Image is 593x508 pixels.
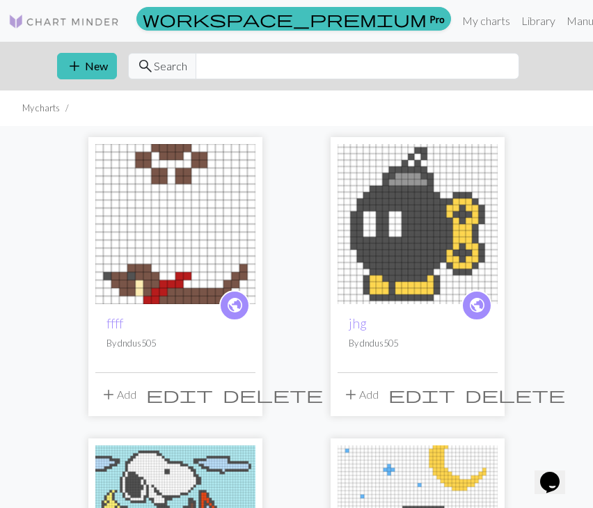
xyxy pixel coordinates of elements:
[106,337,244,350] p: By dndus505
[106,315,123,331] a: ffff
[143,9,427,29] span: workspace_premium
[223,385,323,404] span: delete
[146,386,213,403] i: Edit
[338,216,498,229] a: jhg
[66,56,83,76] span: add
[465,385,565,404] span: delete
[137,56,154,76] span: search
[8,13,120,30] img: Logo
[516,7,561,35] a: Library
[226,294,244,316] span: public
[226,292,244,319] i: public
[154,58,187,74] span: Search
[219,290,250,321] a: public
[388,386,455,403] i: Edit
[57,53,117,79] button: New
[95,144,255,304] img: ffff
[136,7,451,31] a: Pro
[460,381,570,408] button: Delete
[388,385,455,404] span: edit
[146,385,213,404] span: edit
[338,144,498,304] img: jhg
[95,381,141,408] button: Add
[22,102,60,115] li: My charts
[468,294,486,316] span: public
[349,337,487,350] p: By dndus505
[535,452,579,494] iframe: chat widget
[141,381,218,408] button: Edit
[461,290,492,321] a: public
[100,385,117,404] span: add
[95,216,255,229] a: ffff
[468,292,486,319] i: public
[457,7,516,35] a: My charts
[342,385,359,404] span: add
[338,381,384,408] button: Add
[218,381,328,408] button: Delete
[384,381,460,408] button: Edit
[349,315,367,331] a: jhg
